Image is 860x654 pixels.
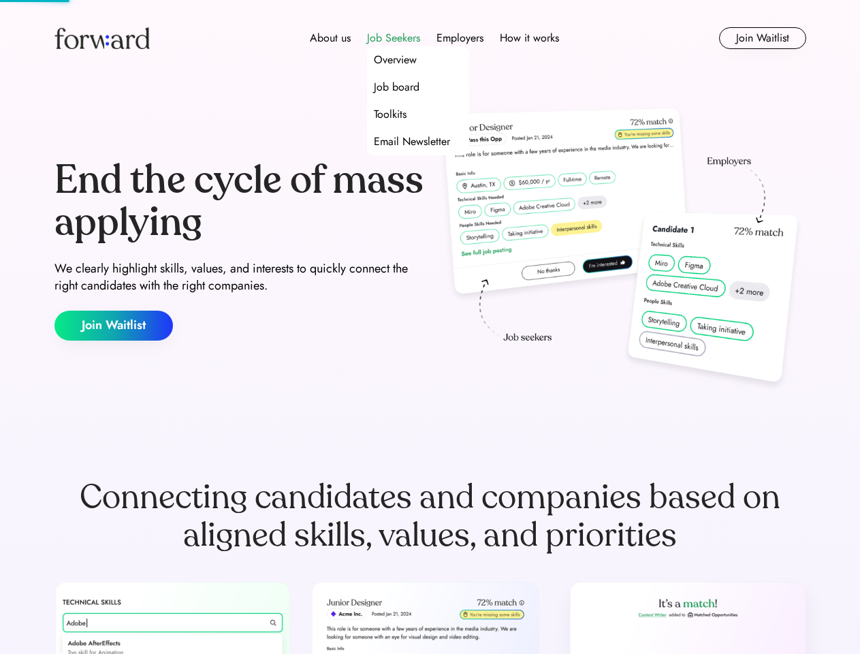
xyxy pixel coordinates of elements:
[54,478,806,555] div: Connecting candidates and companies based on aligned skills, values, and priorities
[367,30,420,46] div: Job Seekers
[719,27,806,49] button: Join Waitlist
[374,79,419,95] div: Job board
[374,52,417,68] div: Overview
[54,27,150,49] img: Forward logo
[54,311,173,341] button: Join Waitlist
[436,104,806,396] img: hero-image.png
[500,30,559,46] div: How it works
[54,159,425,243] div: End the cycle of mass applying
[374,106,407,123] div: Toolkits
[54,260,425,294] div: We clearly highlight skills, values, and interests to quickly connect the right candidates with t...
[436,30,483,46] div: Employers
[310,30,351,46] div: About us
[374,134,450,150] div: Email Newsletter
